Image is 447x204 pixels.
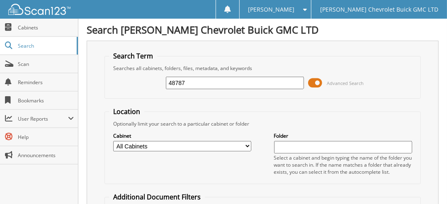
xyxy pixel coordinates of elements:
span: Advanced Search [327,80,364,86]
div: Searches all cabinets, folders, files, metadata, and keywords [109,65,416,72]
span: Reminders [18,79,74,86]
span: [PERSON_NAME] Chevrolet Buick GMC LTD [320,7,438,12]
span: Bookmarks [18,97,74,104]
div: Optionally limit your search to a particular cabinet or folder [109,120,416,127]
label: Folder [274,132,412,139]
img: scan123-logo-white.svg [8,4,70,15]
span: Search [18,42,73,49]
legend: Search Term [109,51,157,61]
span: [PERSON_NAME] [248,7,295,12]
iframe: Chat Widget [406,164,447,204]
span: Help [18,134,74,141]
span: Scan [18,61,74,68]
span: User Reports [18,115,68,122]
div: Select a cabinet and begin typing the name of the folder you want to search in. If the name match... [274,154,412,175]
span: Announcements [18,152,74,159]
legend: Location [109,107,144,116]
label: Cabinet [113,132,251,139]
h1: Search [PERSON_NAME] Chevrolet Buick GMC LTD [87,23,439,36]
legend: Additional Document Filters [109,192,205,202]
span: Cabinets [18,24,74,31]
